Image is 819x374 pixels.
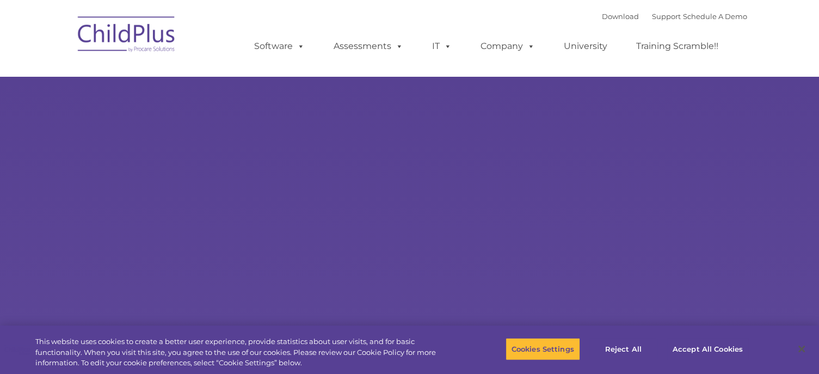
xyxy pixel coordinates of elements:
a: University [553,35,618,57]
font: | [602,12,747,21]
a: Software [243,35,316,57]
button: Close [790,337,814,361]
img: ChildPlus by Procare Solutions [72,9,181,63]
a: Schedule A Demo [683,12,747,21]
button: Cookies Settings [506,338,580,360]
a: Training Scramble!! [625,35,729,57]
button: Accept All Cookies [667,338,749,360]
div: This website uses cookies to create a better user experience, provide statistics about user visit... [35,336,451,369]
button: Reject All [589,338,657,360]
a: Download [602,12,639,21]
a: IT [421,35,463,57]
a: Support [652,12,681,21]
a: Assessments [323,35,414,57]
a: Company [470,35,546,57]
